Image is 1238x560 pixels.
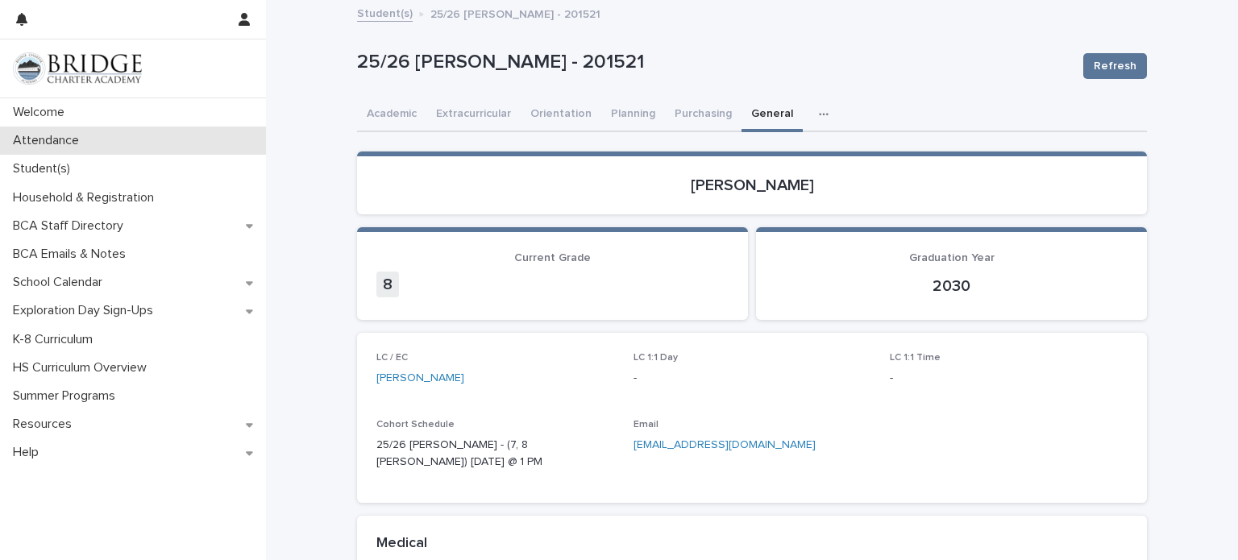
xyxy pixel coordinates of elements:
[6,303,166,318] p: Exploration Day Sign-Ups
[6,417,85,432] p: Resources
[890,353,941,363] span: LC 1:1 Time
[376,272,399,297] span: 8
[357,98,426,132] button: Academic
[665,98,742,132] button: Purchasing
[634,370,871,387] p: -
[909,252,995,263] span: Graduation Year
[1083,53,1147,79] button: Refresh
[514,252,591,263] span: Current Grade
[376,535,427,553] h2: Medical
[430,4,600,22] p: 25/26 [PERSON_NAME] - 201521
[6,332,106,347] p: K-8 Curriculum
[6,388,128,404] p: Summer Programs
[6,445,52,460] p: Help
[357,51,1070,74] p: 25/26 [PERSON_NAME] - 201521
[634,353,678,363] span: LC 1:1 Day
[6,218,136,234] p: BCA Staff Directory
[6,275,115,290] p: School Calendar
[376,370,464,387] a: [PERSON_NAME]
[6,247,139,262] p: BCA Emails & Notes
[376,353,408,363] span: LC / EC
[6,190,167,205] p: Household & Registration
[601,98,665,132] button: Planning
[6,360,160,375] p: HS Curriculum Overview
[742,98,803,132] button: General
[775,276,1128,296] p: 2030
[426,98,521,132] button: Extracurricular
[634,439,816,450] a: [EMAIL_ADDRESS][DOMAIN_NAME]
[376,437,614,471] p: 25/26 [PERSON_NAME] - (7, 8 [PERSON_NAME]) [DATE] @ 1 PM
[376,176,1128,195] p: [PERSON_NAME]
[6,161,83,176] p: Student(s)
[376,420,455,429] span: Cohort Schedule
[890,370,1128,387] p: -
[1094,58,1136,74] span: Refresh
[521,98,601,132] button: Orientation
[6,105,77,120] p: Welcome
[634,420,658,429] span: Email
[13,52,142,85] img: V1C1m3IdTEidaUdm9Hs0
[357,3,413,22] a: Student(s)
[6,133,92,148] p: Attendance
